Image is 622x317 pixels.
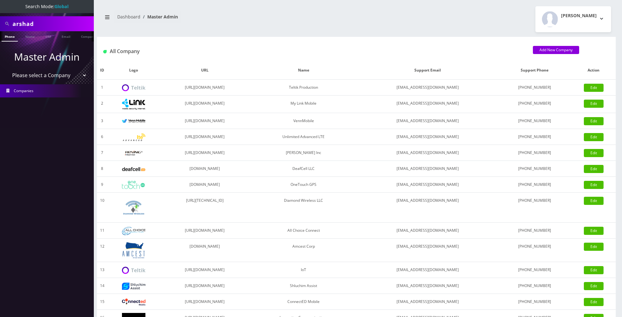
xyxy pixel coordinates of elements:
td: [PHONE_NUMBER] [498,193,571,223]
th: Name [249,61,357,80]
td: [EMAIL_ADDRESS][DOMAIN_NAME] [358,80,498,96]
td: [PHONE_NUMBER] [498,278,571,294]
td: [PHONE_NUMBER] [498,177,571,193]
a: Edit [584,266,604,274]
td: [EMAIL_ADDRESS][DOMAIN_NAME] [358,161,498,177]
td: [EMAIL_ADDRESS][DOMAIN_NAME] [358,113,498,129]
td: [EMAIL_ADDRESS][DOMAIN_NAME] [358,223,498,239]
a: Edit [584,282,604,290]
a: Company [78,31,99,41]
a: SIM [42,31,54,41]
a: Edit [584,100,604,108]
td: [PHONE_NUMBER] [498,223,571,239]
td: 3 [97,113,107,129]
nav: breadcrumb [102,10,352,28]
span: Search Mode: [25,3,68,9]
td: Amcest Corp [249,239,357,262]
img: DeafCell LLC [122,167,145,171]
td: 14 [97,278,107,294]
td: [URL][DOMAIN_NAME] [160,80,250,96]
a: Edit [584,117,604,125]
img: Teltik Production [122,84,145,92]
td: [PHONE_NUMBER] [498,96,571,113]
td: Teltik Production [249,80,357,96]
img: Diamond Wireless LLC [122,196,145,219]
a: Email [58,31,73,41]
td: [PHONE_NUMBER] [498,262,571,278]
a: Dashboard [117,14,140,20]
td: [URL][DOMAIN_NAME] [160,294,250,310]
td: DeafCell LLC [249,161,357,177]
td: Diamond Wireless LLC [249,193,357,223]
td: [DOMAIN_NAME] [160,161,250,177]
td: 13 [97,262,107,278]
td: VennMobile [249,113,357,129]
td: [EMAIL_ADDRESS][DOMAIN_NAME] [358,278,498,294]
td: OneTouch GPS [249,177,357,193]
td: 1 [97,80,107,96]
td: Unlimited Advanced LTE [249,129,357,145]
td: [EMAIL_ADDRESS][DOMAIN_NAME] [358,145,498,161]
td: [URL][DOMAIN_NAME] [160,145,250,161]
img: VennMobile [122,119,145,123]
td: Shluchim Assist [249,278,357,294]
th: Support Email [358,61,498,80]
td: [PHONE_NUMBER] [498,113,571,129]
img: Unlimited Advanced LTE [122,133,145,141]
td: 10 [97,193,107,223]
td: [PHONE_NUMBER] [498,239,571,262]
td: [PHONE_NUMBER] [498,161,571,177]
h2: [PERSON_NAME] [561,13,597,18]
td: [PHONE_NUMBER] [498,294,571,310]
td: 7 [97,145,107,161]
img: My Link Mobile [122,99,145,110]
td: [URL][DOMAIN_NAME] [160,262,250,278]
a: Phone [2,31,18,42]
td: My Link Mobile [249,96,357,113]
a: Edit [584,133,604,141]
img: IoT [122,267,145,274]
th: Logo [107,61,160,80]
td: 2 [97,96,107,113]
td: [EMAIL_ADDRESS][DOMAIN_NAME] [358,239,498,262]
a: Edit [584,165,604,173]
th: ID [97,61,107,80]
td: [PERSON_NAME] Inc [249,145,357,161]
td: All Choice Connect [249,223,357,239]
td: [PHONE_NUMBER] [498,80,571,96]
a: Edit [584,181,604,189]
li: Master Admin [140,13,178,20]
img: Rexing Inc [122,150,145,156]
th: URL [160,61,250,80]
td: 9 [97,177,107,193]
td: 6 [97,129,107,145]
td: 8 [97,161,107,177]
td: [EMAIL_ADDRESS][DOMAIN_NAME] [358,177,498,193]
th: Support Phone [498,61,571,80]
td: [DOMAIN_NAME] [160,239,250,262]
td: [EMAIL_ADDRESS][DOMAIN_NAME] [358,294,498,310]
td: 11 [97,223,107,239]
span: Companies [14,88,33,93]
img: All Company [103,50,107,53]
td: [EMAIL_ADDRESS][DOMAIN_NAME] [358,129,498,145]
a: Edit [584,197,604,205]
img: ConnectED Mobile [122,299,145,305]
a: Add New Company [533,46,579,54]
td: 15 [97,294,107,310]
td: [URL][TECHNICAL_ID] [160,193,250,223]
td: [EMAIL_ADDRESS][DOMAIN_NAME] [358,262,498,278]
td: [EMAIL_ADDRESS][DOMAIN_NAME] [358,193,498,223]
td: IoT [249,262,357,278]
strong: Global [54,3,68,9]
img: All Choice Connect [122,227,145,235]
td: [PHONE_NUMBER] [498,145,571,161]
td: [URL][DOMAIN_NAME] [160,96,250,113]
td: [DOMAIN_NAME] [160,177,250,193]
td: [URL][DOMAIN_NAME] [160,113,250,129]
img: Shluchim Assist [122,283,145,290]
td: [PHONE_NUMBER] [498,129,571,145]
td: [URL][DOMAIN_NAME] [160,129,250,145]
img: OneTouch GPS [122,181,145,189]
a: Edit [584,84,604,92]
